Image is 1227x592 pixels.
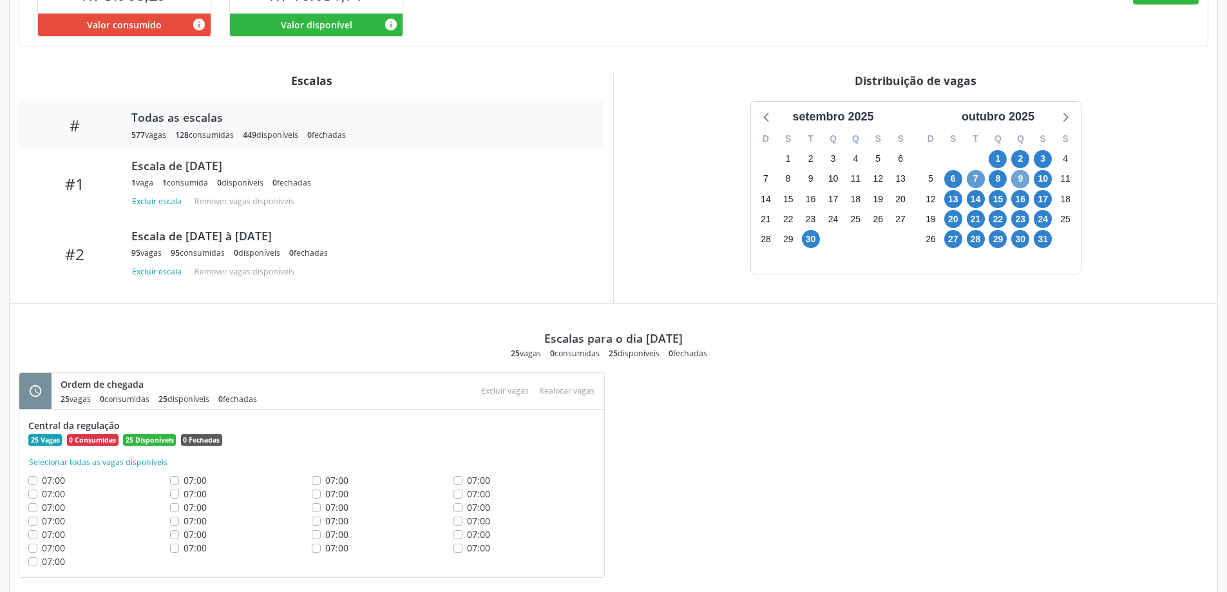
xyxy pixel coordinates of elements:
[42,515,65,527] span: 07:00
[42,488,65,500] span: 07:00
[846,210,864,228] span: quinta-feira, 25 de setembro de 2025
[272,177,311,188] div: fechadas
[869,190,887,208] span: sexta-feira, 19 de setembro de 2025
[243,129,298,140] div: disponíveis
[669,348,673,359] span: 0
[891,210,909,228] span: sábado, 27 de setembro de 2025
[779,150,797,168] span: segunda-feira, 1 de setembro de 2025
[1011,150,1029,168] span: quinta-feira, 2 de outubro de 2025
[289,247,328,258] div: fechadas
[272,177,277,188] span: 0
[944,210,962,228] span: segunda-feira, 20 de outubro de 2025
[824,210,842,228] span: quarta-feira, 24 de setembro de 2025
[100,394,104,405] span: 0
[131,110,586,124] div: Todas as escalas
[184,488,207,500] span: 07:00
[844,129,867,149] div: Q
[757,210,775,228] span: domingo, 21 de setembro de 2025
[1034,230,1052,248] span: sexta-feira, 31 de outubro de 2025
[19,73,604,88] div: Escalas
[131,247,140,258] span: 95
[922,210,940,228] span: domingo, 19 de outubro de 2025
[779,170,797,188] span: segunda-feira, 8 de setembro de 2025
[87,18,162,32] span: Valor consumido
[922,230,940,248] span: domingo, 26 de outubro de 2025
[61,394,70,405] span: 25
[822,129,844,149] div: Q
[964,129,987,149] div: T
[511,348,520,359] span: 25
[384,17,398,32] i: Valor disponível para agendamentos feitos para este serviço
[123,434,176,446] span: 25 Disponíveis
[1011,230,1029,248] span: quinta-feira, 30 de outubro de 2025
[28,456,168,469] button: Selecionar todas as vagas disponíveis
[181,434,222,446] span: 0 Fechadas
[171,247,180,258] span: 95
[184,542,207,554] span: 07:00
[1011,190,1029,208] span: quinta-feira, 16 de outubro de 2025
[922,190,940,208] span: domingo, 12 de outubro de 2025
[325,474,348,486] span: 07:00
[846,150,864,168] span: quinta-feira, 4 de setembro de 2025
[192,17,206,32] i: Valor consumido por agendamentos feitos para este serviço
[42,501,65,513] span: 07:00
[779,190,797,208] span: segunda-feira, 15 de setembro de 2025
[184,501,207,513] span: 07:00
[1009,129,1032,149] div: Q
[467,474,490,486] span: 07:00
[989,190,1007,208] span: quarta-feira, 15 de outubro de 2025
[131,129,166,140] div: vagas
[623,73,1208,88] div: Distribuição de vagas
[218,394,223,405] span: 0
[158,394,167,405] span: 25
[989,170,1007,188] span: quarta-feira, 8 de outubro de 2025
[131,247,162,258] div: vagas
[869,150,887,168] span: sexta-feira, 5 de setembro de 2025
[550,348,600,359] div: consumidas
[757,170,775,188] span: domingo, 7 de setembro de 2025
[325,542,348,554] span: 07:00
[891,170,909,188] span: sábado, 13 de setembro de 2025
[777,129,799,149] div: S
[869,210,887,228] span: sexta-feira, 26 de setembro de 2025
[1056,150,1074,168] span: sábado, 4 de outubro de 2025
[534,382,600,399] div: Escolha as vagas para realocar
[218,394,257,405] div: fechadas
[325,488,348,500] span: 07:00
[1034,150,1052,168] span: sexta-feira, 3 de outubro de 2025
[550,348,555,359] span: 0
[171,247,225,258] div: consumidas
[1034,190,1052,208] span: sexta-feira, 17 de outubro de 2025
[28,419,595,432] div: Central da regulação
[61,394,91,405] div: vagas
[42,474,65,486] span: 07:00
[281,18,352,32] span: Valor disponível
[1056,210,1074,228] span: sábado, 25 de outubro de 2025
[100,394,149,405] div: consumidas
[476,382,534,399] div: Escolha as vagas para excluir
[131,193,187,210] button: Excluir escala
[1034,210,1052,228] span: sexta-feira, 24 de outubro de 2025
[175,129,234,140] div: consumidas
[467,488,490,500] span: 07:00
[824,170,842,188] span: quarta-feira, 10 de setembro de 2025
[956,108,1040,126] div: outubro 2025
[131,158,586,173] div: Escala de [DATE]
[987,129,1009,149] div: Q
[942,129,964,149] div: S
[944,190,962,208] span: segunda-feira, 13 de outubro de 2025
[131,177,136,188] span: 1
[802,190,820,208] span: terça-feira, 16 de setembro de 2025
[802,150,820,168] span: terça-feira, 2 de setembro de 2025
[42,542,65,554] span: 07:00
[989,210,1007,228] span: quarta-feira, 22 de outubro de 2025
[867,129,889,149] div: S
[67,434,119,446] span: 0 Consumidas
[61,377,266,391] div: Ordem de chegada
[511,348,541,359] div: vagas
[989,230,1007,248] span: quarta-feira, 29 de outubro de 2025
[184,474,207,486] span: 07:00
[824,190,842,208] span: quarta-feira, 17 de setembro de 2025
[779,230,797,248] span: segunda-feira, 29 de setembro de 2025
[131,129,145,140] span: 577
